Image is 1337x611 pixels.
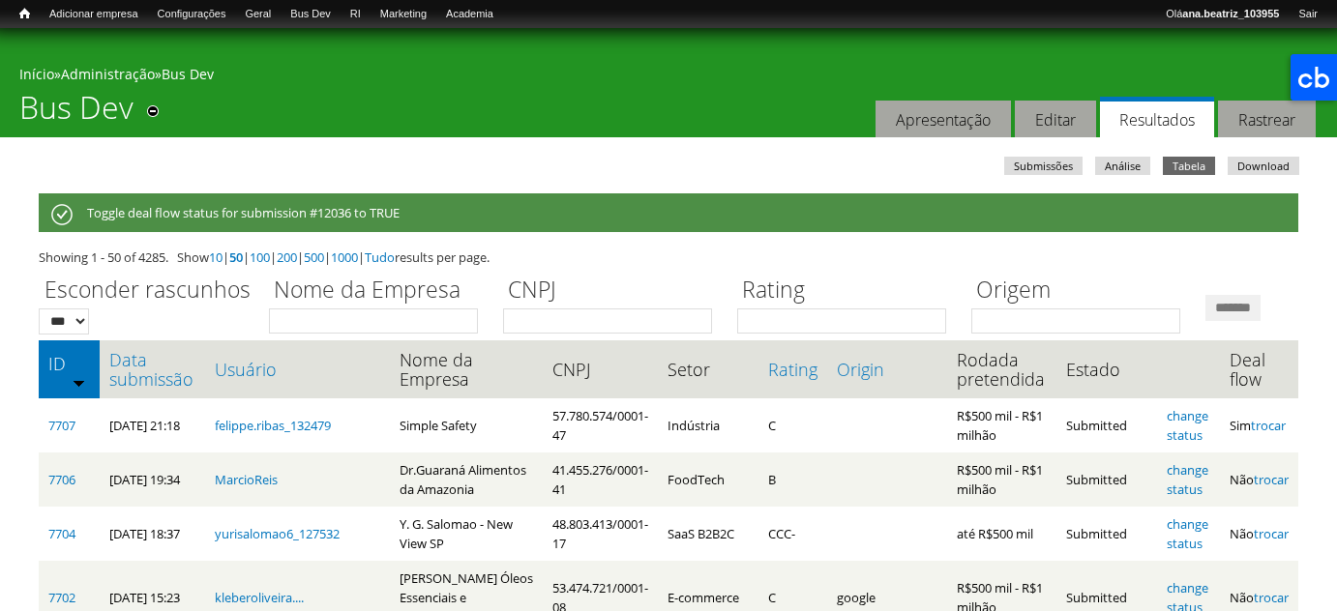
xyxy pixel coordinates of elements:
[768,360,817,379] a: Rating
[215,589,304,606] a: kleberoliveira....
[100,452,204,507] td: [DATE] 19:34
[1220,398,1298,452] td: Sim
[947,398,1056,452] td: R$500 mil - R$1 milhão
[277,248,297,266] a: 200
[162,65,214,83] a: Bus Dev
[215,525,340,542] a: yurisalomao6_127532
[61,65,155,83] a: Administração
[1220,452,1298,507] td: Não
[658,452,758,507] td: FoodTech
[758,452,827,507] td: B
[390,340,543,398] th: Nome da Empresa
[235,5,281,24] a: Geral
[503,274,725,308] label: CNPJ
[837,360,937,379] a: Origin
[436,5,503,24] a: Academia
[48,417,75,434] a: 7707
[390,452,543,507] td: Dr.Guaraná Alimentos da Amazonia
[48,525,75,542] a: 7704
[1251,417,1286,434] a: trocar
[39,193,1298,232] div: Toggle deal flow status for submission #12036 to TRUE
[1254,471,1289,488] a: trocar
[19,65,1318,89] div: » »
[365,248,395,266] a: Tudo
[48,354,90,373] a: ID
[48,589,75,606] a: 7702
[1163,157,1215,175] a: Tabela
[100,398,204,452] td: [DATE] 21:18
[947,452,1056,507] td: R$500 mil - R$1 milhão
[209,248,223,266] a: 10
[250,248,270,266] a: 100
[1156,5,1289,24] a: Oláana.beatriz_103955
[341,5,371,24] a: RI
[1167,461,1208,498] a: change status
[390,507,543,561] td: Y. G. Salomao - New View SP
[1015,101,1096,138] a: Editar
[658,340,758,398] th: Setor
[971,274,1193,308] label: Origem
[1056,398,1158,452] td: Submitted
[1056,452,1158,507] td: Submitted
[39,247,1298,267] div: Showing 1 - 50 of 4285. Show | | | | | | results per page.
[1056,507,1158,561] td: Submitted
[390,398,543,452] td: Simple Safety
[269,274,490,308] label: Nome da Empresa
[658,507,758,561] td: SaaS B2B2C
[73,376,85,389] img: ordem crescente
[281,5,341,24] a: Bus Dev
[39,274,256,308] label: Esconder rascunhos
[215,471,278,488] a: MarcioReis
[109,350,194,389] a: Data submissão
[19,89,134,137] h1: Bus Dev
[543,452,658,507] td: 41.455.276/0001-41
[1218,101,1316,138] a: Rastrear
[304,248,324,266] a: 500
[19,7,30,20] span: Início
[1100,97,1214,138] a: Resultados
[1254,525,1289,542] a: trocar
[758,507,827,561] td: CCC-
[1167,407,1208,444] a: change status
[758,398,827,452] td: C
[1228,157,1299,175] a: Download
[1167,515,1208,552] a: change status
[331,248,358,266] a: 1000
[947,340,1056,398] th: Rodada pretendida
[1289,5,1327,24] a: Sair
[543,507,658,561] td: 48.803.413/0001-17
[1004,157,1083,175] a: Submissões
[1056,340,1158,398] th: Estado
[1220,340,1298,398] th: Deal flow
[1095,157,1150,175] a: Análise
[10,5,40,23] a: Início
[658,398,758,452] td: Indústria
[100,507,204,561] td: [DATE] 18:37
[543,340,658,398] th: CNPJ
[148,5,236,24] a: Configurações
[215,360,380,379] a: Usuário
[371,5,436,24] a: Marketing
[947,507,1056,561] td: até R$500 mil
[1220,507,1298,561] td: Não
[19,65,54,83] a: Início
[543,398,658,452] td: 57.780.574/0001-47
[1182,8,1279,19] strong: ana.beatriz_103955
[1254,589,1289,606] a: trocar
[40,5,148,24] a: Adicionar empresa
[229,248,243,266] a: 50
[215,417,331,434] a: felippe.ribas_132479
[876,101,1011,138] a: Apresentação
[48,471,75,488] a: 7706
[737,274,959,308] label: Rating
